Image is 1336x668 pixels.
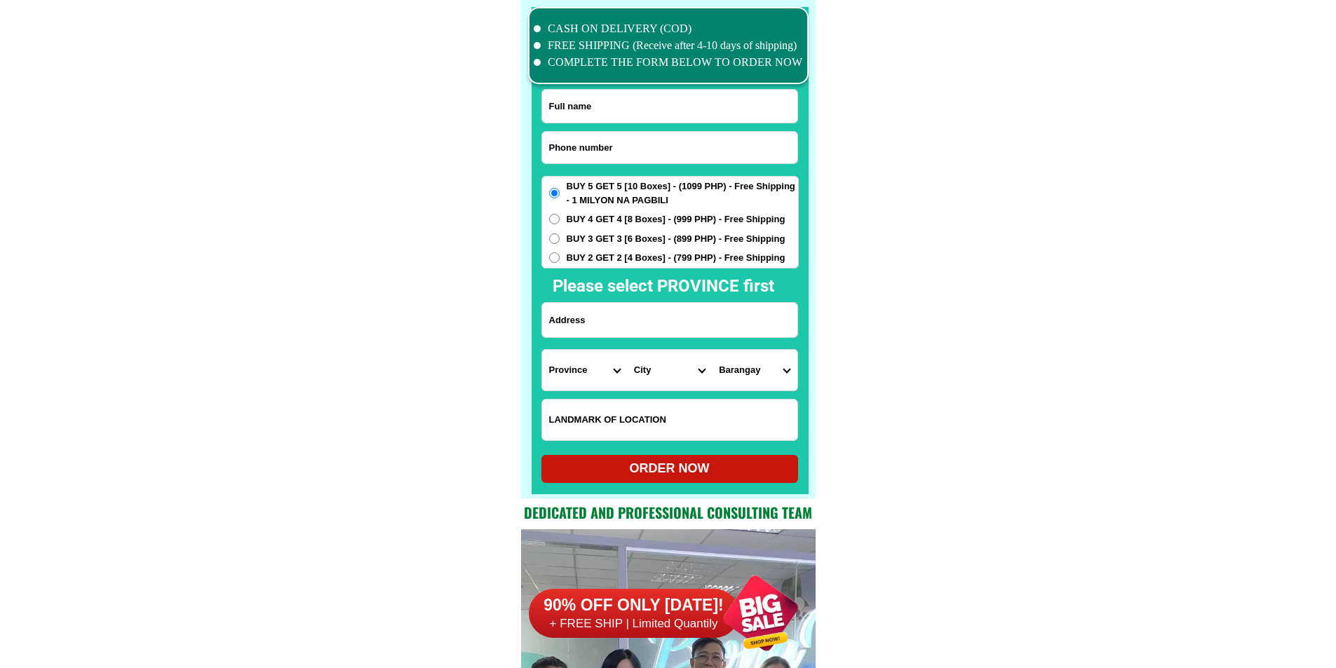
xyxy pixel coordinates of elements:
input: BUY 2 GET 2 [4 Boxes] - (799 PHP) - Free Shipping [549,252,560,263]
input: BUY 3 GET 3 [6 Boxes] - (899 PHP) - Free Shipping [549,233,560,244]
h6: + FREE SHIP | Limited Quantily [529,616,739,632]
input: Input LANDMARKOFLOCATION [542,400,797,440]
input: Input full_name [542,90,797,123]
span: BUY 3 GET 3 [6 Boxes] - (899 PHP) - Free Shipping [567,232,785,246]
input: Input address [542,303,797,337]
select: Select district [627,350,712,390]
span: BUY 2 GET 2 [4 Boxes] - (799 PHP) - Free Shipping [567,251,785,265]
h2: Dedicated and professional consulting team [521,502,816,523]
li: COMPLETE THE FORM BELOW TO ORDER NOW [534,54,803,71]
input: BUY 5 GET 5 [10 Boxes] - (1099 PHP) - Free Shipping - 1 MILYON NA PAGBILI [549,188,560,198]
li: FREE SHIPPING (Receive after 4-10 days of shipping) [534,37,803,54]
h2: Please select PROVINCE first [553,273,926,299]
h6: 90% OFF ONLY [DATE]! [529,595,739,616]
select: Select commune [712,350,797,390]
input: BUY 4 GET 4 [8 Boxes] - (999 PHP) - Free Shipping [549,214,560,224]
input: Input phone_number [542,132,797,163]
span: BUY 5 GET 5 [10 Boxes] - (1099 PHP) - Free Shipping - 1 MILYON NA PAGBILI [567,179,798,207]
div: ORDER NOW [541,459,798,478]
li: CASH ON DELIVERY (COD) [534,20,803,37]
span: BUY 4 GET 4 [8 Boxes] - (999 PHP) - Free Shipping [567,212,785,226]
select: Select province [542,350,627,390]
